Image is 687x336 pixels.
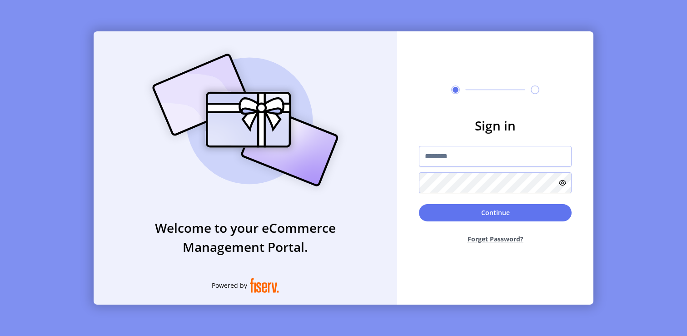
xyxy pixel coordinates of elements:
[94,218,397,256] h3: Welcome to your eCommerce Management Portal.
[419,204,572,221] button: Continue
[212,281,247,290] span: Powered by
[419,227,572,251] button: Forget Password?
[419,116,572,135] h3: Sign in
[139,44,352,196] img: card_Illustration.svg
